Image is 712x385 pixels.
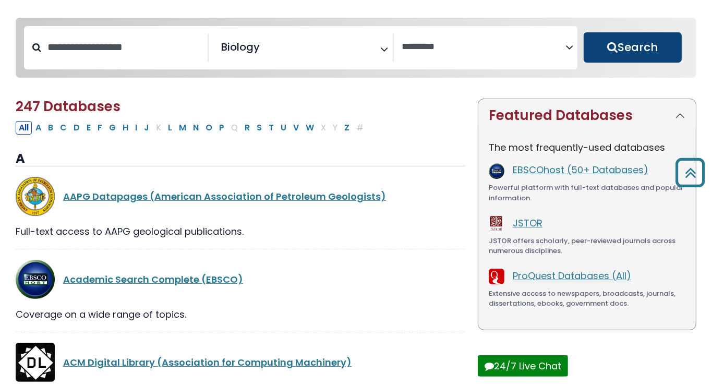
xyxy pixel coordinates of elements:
[106,121,119,135] button: Filter Results G
[16,18,696,78] nav: Search filters
[402,42,565,53] textarea: Search
[217,39,260,55] li: Biology
[202,121,215,135] button: Filter Results O
[132,121,140,135] button: Filter Results I
[63,273,243,286] a: Academic Search Complete (EBSCO)
[119,121,131,135] button: Filter Results H
[242,121,253,135] button: Filter Results R
[489,288,685,309] div: Extensive access to newspapers, broadcasts, journals, dissertations, ebooks, government docs.
[266,121,277,135] button: Filter Results T
[489,183,685,203] div: Powerful platform with full-text databases and popular information.
[57,121,70,135] button: Filter Results C
[277,121,289,135] button: Filter Results U
[141,121,152,135] button: Filter Results J
[16,121,32,135] button: All
[262,45,269,56] textarea: Search
[216,121,227,135] button: Filter Results P
[672,163,709,182] a: Back to Top
[221,39,260,55] span: Biology
[513,269,631,282] a: ProQuest Databases (All)
[63,190,386,203] a: AAPG Datapages (American Association of Petroleum Geologists)
[478,355,568,377] button: 24/7 Live Chat
[254,121,265,135] button: Filter Results S
[16,97,120,116] span: 247 Databases
[83,121,94,135] button: Filter Results E
[16,307,465,321] div: Coverage on a wide range of topics.
[94,121,105,135] button: Filter Results F
[45,121,56,135] button: Filter Results B
[176,121,189,135] button: Filter Results M
[489,236,685,256] div: JSTOR offers scholarly, peer-reviewed journals across numerous disciplines.
[489,140,685,154] p: The most frequently-used databases
[70,121,83,135] button: Filter Results D
[290,121,302,135] button: Filter Results V
[341,121,353,135] button: Filter Results Z
[478,99,696,132] button: Featured Databases
[303,121,317,135] button: Filter Results W
[584,32,682,63] button: Submit for Search Results
[32,121,44,135] button: Filter Results A
[190,121,202,135] button: Filter Results N
[16,224,465,238] div: Full-text access to AAPG geological publications.
[16,121,368,134] div: Alpha-list to filter by first letter of database name
[513,163,648,176] a: EBSCOhost (50+ Databases)
[16,151,465,167] h3: A
[63,356,352,369] a: ACM Digital Library (Association for Computing Machinery)
[41,39,208,56] input: Search database by title or keyword
[165,121,175,135] button: Filter Results L
[513,216,542,230] a: JSTOR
